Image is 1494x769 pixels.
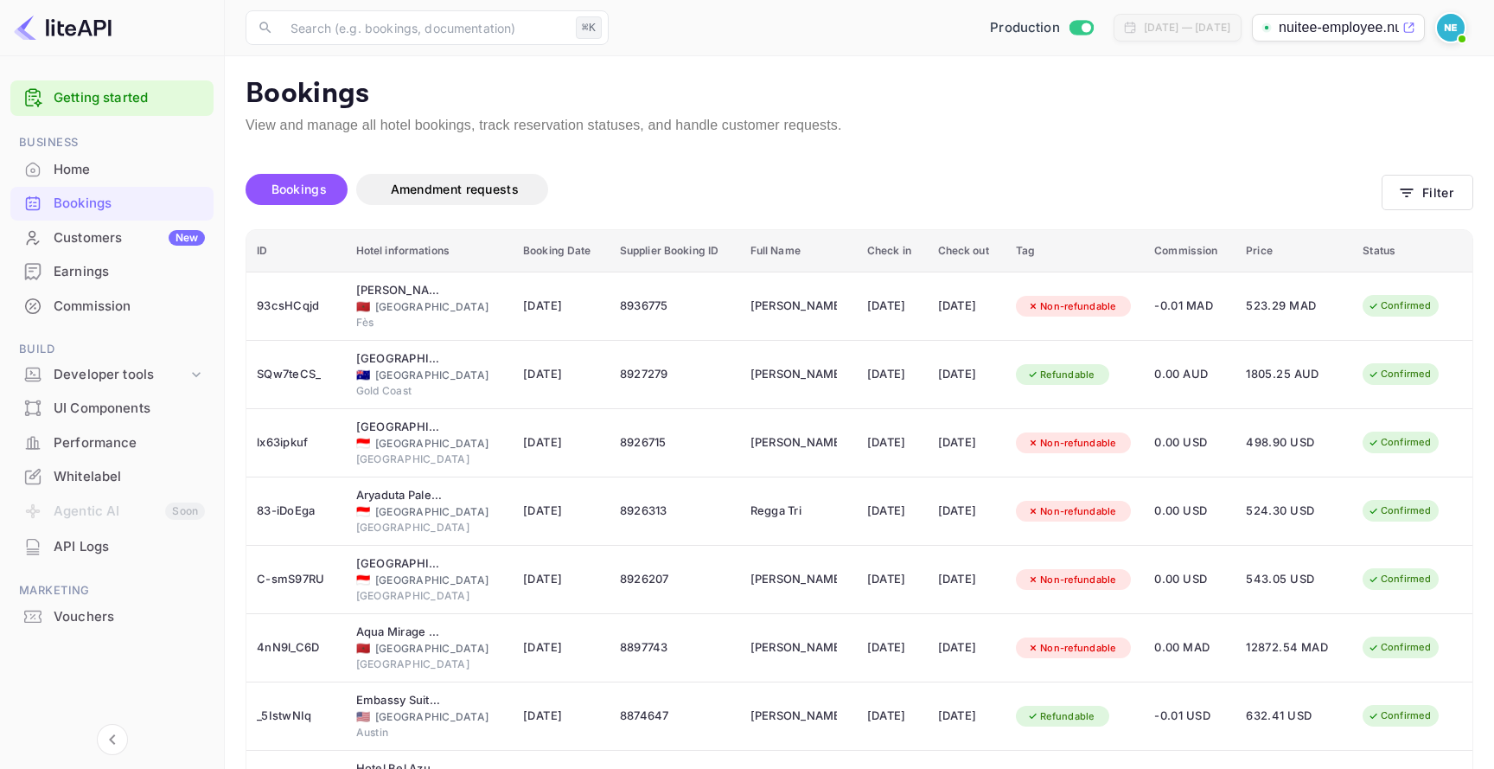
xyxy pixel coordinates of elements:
[523,502,599,521] span: [DATE]
[54,537,205,557] div: API Logs
[271,182,327,196] span: Bookings
[1357,432,1442,453] div: Confirmed
[620,702,730,730] div: 8874647
[356,506,370,517] span: Indonesia
[938,702,996,730] div: [DATE]
[750,702,837,730] div: Leesa Fan
[523,297,599,316] span: [DATE]
[1016,501,1127,522] div: Non-refundable
[356,369,370,381] span: Australia
[97,724,128,755] button: Collapse navigation
[10,221,214,253] a: CustomersNew
[356,643,370,654] span: Morocco
[10,80,214,116] div: Getting started
[10,581,214,600] span: Marketing
[10,392,214,426] div: UI Components
[750,361,837,388] div: Fred Elias
[750,429,837,457] div: Yuli Hartati
[1144,20,1230,35] div: [DATE] — [DATE]
[938,361,996,388] div: [DATE]
[938,497,996,525] div: [DATE]
[523,433,599,452] span: [DATE]
[10,530,214,562] a: API Logs
[1154,297,1225,316] span: -0.01 MAD
[1437,14,1465,42] img: nuitee employee
[10,187,214,219] a: Bookings
[867,566,917,593] div: [DATE]
[246,230,346,272] th: ID
[1144,230,1235,272] th: Commission
[867,497,917,525] div: [DATE]
[10,153,214,185] a: Home
[257,497,335,525] div: 83-iDoEga
[356,299,502,315] div: [GEOGRAPHIC_DATA]
[1016,296,1127,317] div: Non-refundable
[990,18,1060,38] span: Production
[10,290,214,322] a: Commission
[1352,230,1472,272] th: Status
[10,600,214,634] div: Vouchers
[1357,295,1442,317] div: Confirmed
[356,520,502,535] div: [GEOGRAPHIC_DATA]
[356,419,443,436] div: ASTON Palembang Hotel & Conference Center
[356,438,370,449] span: Indonesia
[620,292,730,320] div: 8936775
[1246,502,1332,521] span: 524.30 USD
[1246,433,1332,452] span: 498.90 USD
[740,230,857,272] th: Full Name
[54,399,205,419] div: UI Components
[10,530,214,564] div: API Logs
[257,361,335,388] div: SQw7teCS_
[246,174,1382,205] div: account-settings tabs
[356,436,502,452] div: [GEOGRAPHIC_DATA]
[620,497,730,525] div: 8926313
[10,255,214,289] div: Earnings
[523,570,599,589] span: [DATE]
[1246,297,1332,316] span: 523.29 MAD
[928,230,1006,272] th: Check out
[54,262,205,282] div: Earnings
[54,467,205,487] div: Whitelabel
[523,365,599,384] span: [DATE]
[867,292,917,320] div: [DATE]
[1016,364,1106,386] div: Refundable
[1246,707,1332,726] span: 632.41 USD
[10,153,214,187] div: Home
[620,634,730,662] div: 8897743
[576,16,602,39] div: ⌘K
[1016,433,1127,454] div: Non-refundable
[938,292,996,320] div: [DATE]
[1357,500,1442,522] div: Confirmed
[54,194,205,214] div: Bookings
[1246,638,1332,657] span: 12872.54 MAD
[10,600,214,632] a: Vouchers
[857,230,928,272] th: Check in
[1154,638,1225,657] span: 0.00 MAD
[257,429,335,457] div: lx63ipkuf
[54,228,205,248] div: Customers
[1357,363,1442,385] div: Confirmed
[14,14,112,42] img: LiteAPI logo
[356,282,443,299] div: Riad Dar Pierre
[356,504,502,520] div: [GEOGRAPHIC_DATA]
[356,301,370,312] span: Morocco
[356,452,502,467] div: [GEOGRAPHIC_DATA]
[620,361,730,388] div: 8927279
[10,187,214,221] div: Bookings
[10,460,214,492] a: Whitelabel
[1154,433,1225,452] span: 0.00 USD
[10,360,214,390] div: Developer tools
[10,392,214,424] a: UI Components
[1357,705,1442,727] div: Confirmed
[523,707,599,726] span: [DATE]
[356,692,443,709] div: Embassy Suites by Hilton Austin Downtown South Congress
[867,361,917,388] div: [DATE]
[513,230,610,272] th: Booking Date
[257,702,335,730] div: _5IstwNIq
[10,340,214,359] span: Build
[356,487,443,504] div: Aryaduta Palembang
[867,634,917,662] div: [DATE]
[1006,230,1144,272] th: Tag
[356,709,502,725] div: [GEOGRAPHIC_DATA]
[356,641,502,657] div: [GEOGRAPHIC_DATA]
